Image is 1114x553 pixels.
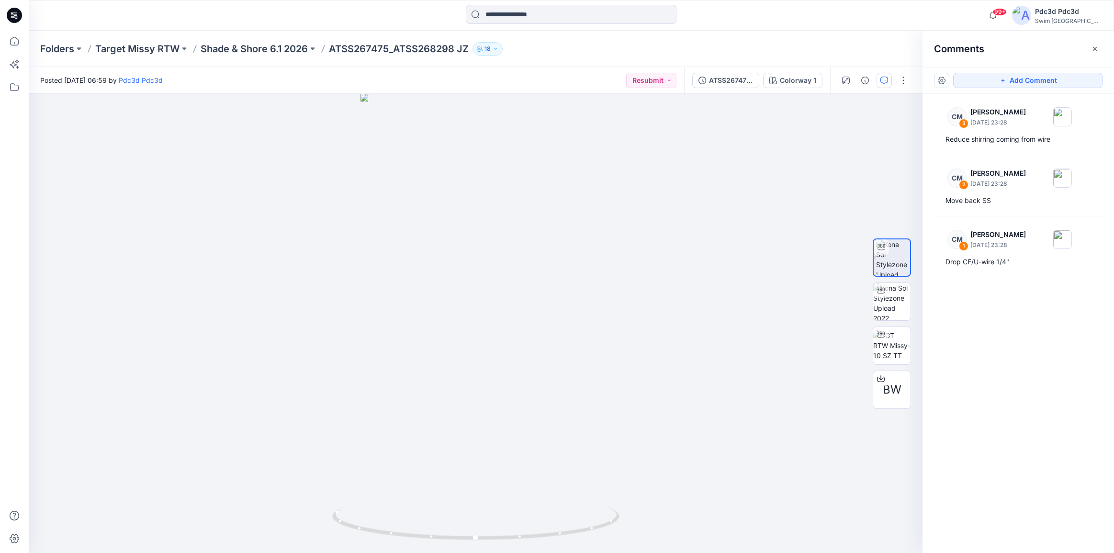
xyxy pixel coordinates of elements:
div: Swim [GEOGRAPHIC_DATA] [1035,17,1102,24]
div: CM [947,230,967,249]
span: Posted [DATE] 06:59 by [40,75,163,85]
p: 18 [484,44,491,54]
div: Pdc3d Pdc3d [1035,6,1102,17]
p: [PERSON_NAME] [970,229,1026,240]
img: TGT RTW Missy-10 SZ TT [873,330,911,361]
a: Pdc3d Pdc3d [119,76,163,84]
button: 18 [473,42,503,56]
div: Move back SS [945,195,1091,206]
p: ATSS267475_ATSS268298 JZ [329,42,469,56]
p: [DATE] 23:28 [970,179,1026,189]
div: Reduce shirring coming from wire [945,134,1091,145]
div: 3 [959,119,968,128]
p: [DATE] 23:28 [970,118,1026,127]
a: Folders [40,42,74,56]
h2: Comments [934,43,984,55]
span: 99+ [992,8,1007,16]
img: avatar [1012,6,1031,25]
p: [DATE] 23:28 [970,240,1026,250]
span: BW [883,381,901,398]
a: Target Missy RTW [95,42,180,56]
p: [PERSON_NAME] [970,106,1026,118]
p: [PERSON_NAME] [970,168,1026,179]
div: Drop CF/U-wire 1/4" [945,256,1091,268]
button: ATSS267475_ATSS268298 JZ [692,73,759,88]
button: Details [857,73,873,88]
div: CM [947,169,967,188]
a: Shade & Shore 6.1 2026 [201,42,308,56]
img: Kona Sol Stylezone Upload 2022 [876,239,910,276]
div: 2 [959,180,968,190]
div: CM [947,107,967,126]
div: 1 [959,241,968,251]
div: ATSS267475_ATSS268298 JZ [709,75,753,86]
div: Colorway 1 [780,75,816,86]
button: Add Comment [953,73,1103,88]
img: Kona Sol Stylezone Upload 2022 [873,283,911,320]
button: Colorway 1 [763,73,822,88]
